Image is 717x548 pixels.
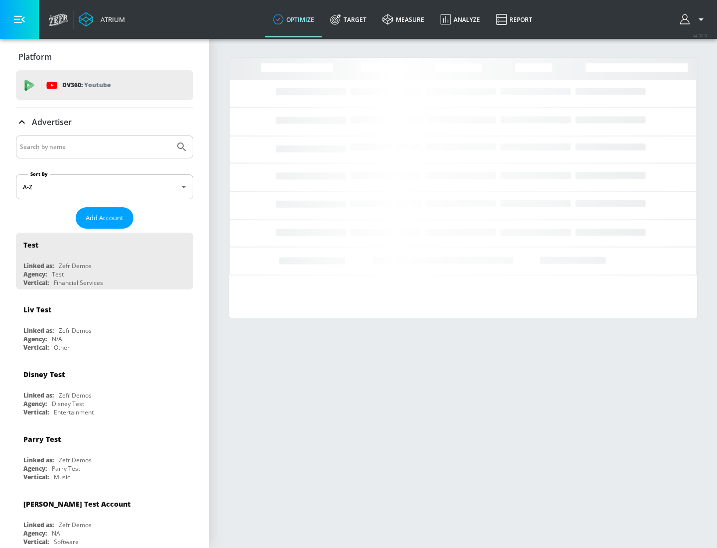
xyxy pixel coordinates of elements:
[20,140,171,153] input: Search by name
[23,473,49,481] div: Vertical:
[23,400,47,408] div: Agency:
[16,427,193,484] div: Parry TestLinked as:Zefr DemosAgency:Parry TestVertical:Music
[16,362,193,419] div: Disney TestLinked as:Zefr DemosAgency:Disney TestVertical:Entertainment
[18,51,52,62] p: Platform
[23,240,38,250] div: Test
[32,117,72,128] p: Advertiser
[54,538,79,546] div: Software
[16,233,193,289] div: TestLinked as:Zefr DemosAgency:TestVertical:Financial Services
[23,262,54,270] div: Linked as:
[16,174,193,199] div: A-Z
[265,1,322,37] a: optimize
[54,278,103,287] div: Financial Services
[52,529,60,538] div: NA
[23,305,51,314] div: Liv Test
[23,370,65,379] div: Disney Test
[76,207,133,229] button: Add Account
[16,43,193,71] div: Platform
[84,80,111,90] p: Youtube
[23,408,49,416] div: Vertical:
[54,408,94,416] div: Entertainment
[23,529,47,538] div: Agency:
[23,335,47,343] div: Agency:
[59,391,92,400] div: Zefr Demos
[16,297,193,354] div: Liv TestLinked as:Zefr DemosAgency:N/AVertical:Other
[59,262,92,270] div: Zefr Demos
[54,343,70,352] div: Other
[16,70,193,100] div: DV360: Youtube
[432,1,488,37] a: Analyze
[52,335,62,343] div: N/A
[23,456,54,464] div: Linked as:
[59,521,92,529] div: Zefr Demos
[86,212,123,224] span: Add Account
[52,464,80,473] div: Parry Test
[23,434,61,444] div: Parry Test
[79,12,125,27] a: Atrium
[23,343,49,352] div: Vertical:
[28,171,50,177] label: Sort By
[54,473,70,481] div: Music
[59,456,92,464] div: Zefr Demos
[52,270,64,278] div: Test
[23,278,49,287] div: Vertical:
[16,108,193,136] div: Advertiser
[693,33,707,38] span: v 4.32.0
[488,1,540,37] a: Report
[23,391,54,400] div: Linked as:
[62,80,111,91] p: DV360:
[322,1,374,37] a: Target
[23,326,54,335] div: Linked as:
[23,521,54,529] div: Linked as:
[23,499,130,509] div: [PERSON_NAME] Test Account
[23,270,47,278] div: Agency:
[23,538,49,546] div: Vertical:
[52,400,84,408] div: Disney Test
[374,1,432,37] a: measure
[23,464,47,473] div: Agency:
[97,15,125,24] div: Atrium
[59,326,92,335] div: Zefr Demos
